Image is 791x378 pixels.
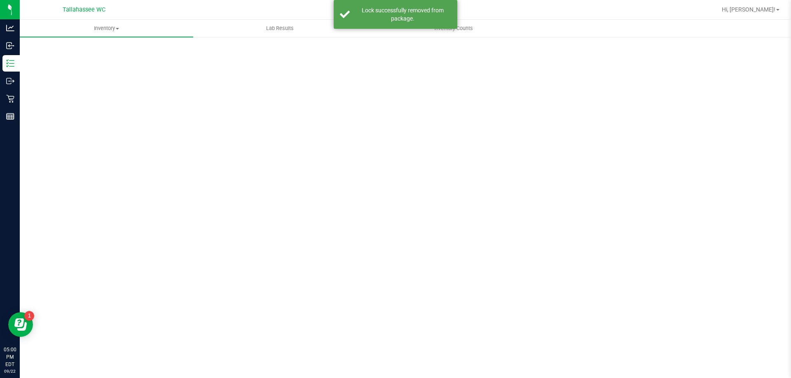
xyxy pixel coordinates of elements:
[6,42,14,50] inline-svg: Inbound
[6,59,14,67] inline-svg: Inventory
[8,312,33,337] iframe: Resource center
[20,20,193,37] a: Inventory
[6,95,14,103] inline-svg: Retail
[255,25,305,32] span: Lab Results
[6,77,14,85] inline-svg: Outbound
[722,6,775,13] span: Hi, [PERSON_NAME]!
[4,368,16,374] p: 09/22
[6,112,14,121] inline-svg: Reports
[193,20,367,37] a: Lab Results
[20,25,193,32] span: Inventory
[63,6,105,13] span: Tallahassee WC
[24,311,34,321] iframe: Resource center unread badge
[4,346,16,368] p: 05:00 PM EDT
[354,6,451,23] div: Lock successfully removed from package.
[6,24,14,32] inline-svg: Analytics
